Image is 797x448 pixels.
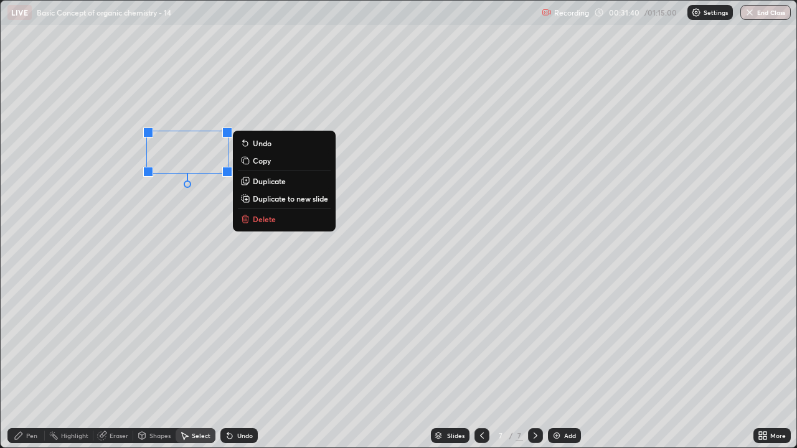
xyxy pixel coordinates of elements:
button: Undo [238,136,331,151]
button: Duplicate [238,174,331,189]
p: Undo [253,138,271,148]
button: Duplicate to new slide [238,191,331,206]
p: Duplicate to new slide [253,194,328,203]
img: recording.375f2c34.svg [542,7,552,17]
div: 7 [494,432,507,439]
p: Delete [253,214,276,224]
button: End Class [740,5,791,20]
div: Slides [447,432,465,439]
div: Highlight [61,432,88,439]
div: Select [192,432,210,439]
p: LIVE [11,7,28,17]
button: Copy [238,153,331,168]
p: Duplicate [253,176,286,186]
img: add-slide-button [552,431,562,441]
p: Settings [704,9,728,16]
button: Delete [238,212,331,226]
img: class-settings-icons [691,7,701,17]
div: More [770,432,786,439]
div: Shapes [149,432,171,439]
p: Copy [253,156,271,166]
div: Eraser [110,432,128,439]
p: Recording [554,8,589,17]
div: Undo [237,432,253,439]
div: Pen [26,432,37,439]
p: Basic Concept of organic chemistry - 14 [37,7,171,17]
div: Add [564,432,576,439]
img: end-class-cross [745,7,755,17]
div: / [509,432,513,439]
div: 7 [516,430,523,441]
